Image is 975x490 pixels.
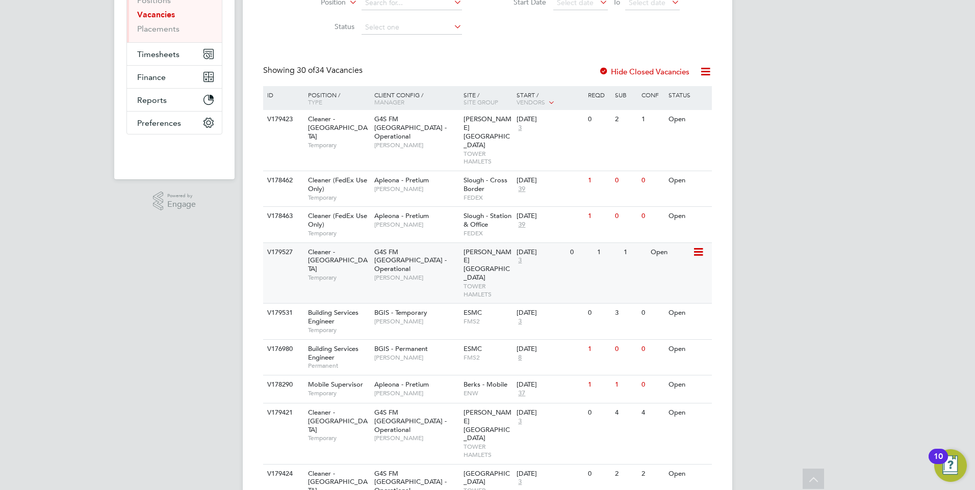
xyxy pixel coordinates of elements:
span: FMS2 [464,317,512,325]
span: Cleaner (FedEx Use Only) [308,211,367,229]
span: 30 of [297,65,315,75]
span: Reports [137,95,167,105]
span: G4S FM [GEOGRAPHIC_DATA] - Operational [374,248,447,274]
div: 2 [612,110,639,129]
div: 0 [639,375,665,394]
span: TOWER HAMLETS [464,443,512,458]
div: [DATE] [517,409,583,417]
span: Vendors [517,98,545,106]
div: 3 [612,304,639,322]
span: [PERSON_NAME][GEOGRAPHIC_DATA] [464,408,511,443]
div: V176980 [265,340,300,359]
span: Finance [137,72,166,82]
div: Open [666,375,710,394]
span: Powered by [167,192,196,200]
div: 0 [612,340,639,359]
div: [DATE] [517,248,565,257]
div: Open [666,110,710,129]
div: [DATE] [517,176,583,185]
span: Mobile Supervisor [308,380,363,389]
span: [PERSON_NAME] [374,221,458,229]
div: Open [666,304,710,322]
button: Timesheets [127,43,222,65]
div: 0 [612,207,639,226]
div: 0 [585,403,612,422]
label: Status [296,22,354,31]
span: Apleona - Pretium [374,211,429,220]
span: FEDEX [464,229,512,237]
div: 2 [612,465,639,483]
div: Status [666,86,710,103]
span: [PERSON_NAME] [374,434,458,442]
div: 1 [621,243,648,262]
span: 3 [517,124,523,132]
div: 1 [612,375,639,394]
span: ESMC [464,344,482,353]
div: 4 [612,403,639,422]
span: Type [308,98,322,106]
div: [DATE] [517,470,583,478]
span: Slough - Cross Border [464,176,507,193]
a: Placements [137,24,179,34]
div: Conf [639,86,665,103]
span: 39 [517,221,527,229]
span: Temporary [308,326,369,334]
div: 0 [639,171,665,190]
span: Temporary [308,229,369,237]
span: BGIS - Temporary [374,308,427,317]
span: TOWER HAMLETS [464,282,512,298]
div: Site / [461,86,515,111]
span: 3 [517,478,523,486]
div: 1 [585,171,612,190]
img: fastbook-logo-retina.png [127,145,222,161]
span: Apleona - Pretium [374,380,429,389]
div: Open [648,243,692,262]
span: [PERSON_NAME][GEOGRAPHIC_DATA] [464,248,511,282]
span: Temporary [308,389,369,397]
span: 3 [517,317,523,326]
span: Temporary [308,194,369,202]
span: 3 [517,417,523,426]
div: V178290 [265,375,300,394]
div: Showing [263,65,365,76]
span: 8 [517,353,523,362]
div: Position / [300,86,372,111]
div: 1 [585,375,612,394]
button: Reports [127,89,222,111]
span: FEDEX [464,194,512,202]
span: [PERSON_NAME] [374,185,458,193]
span: Building Services Engineer [308,308,358,325]
div: V179421 [265,403,300,422]
span: ESMC [464,308,482,317]
span: [GEOGRAPHIC_DATA] [464,469,510,486]
button: Open Resource Center, 10 new notifications [934,449,967,482]
div: 0 [639,304,665,322]
a: Go to home page [126,145,222,161]
label: Hide Closed Vacancies [599,67,689,76]
a: Powered byEngage [153,192,196,211]
span: FMS2 [464,353,512,362]
span: [PERSON_NAME] [374,274,458,282]
span: [PERSON_NAME] [374,389,458,397]
span: 39 [517,185,527,194]
div: V179527 [265,243,300,262]
span: Cleaner (FedEx Use Only) [308,176,367,193]
div: 10 [934,456,943,470]
div: 0 [568,243,594,262]
div: Open [666,403,710,422]
div: 1 [595,243,621,262]
div: 0 [639,340,665,359]
div: V178463 [265,207,300,226]
span: G4S FM [GEOGRAPHIC_DATA] - Operational [374,115,447,141]
button: Preferences [127,112,222,134]
span: BGIS - Permanent [374,344,428,353]
div: Client Config / [372,86,461,111]
div: 1 [585,207,612,226]
span: [PERSON_NAME][GEOGRAPHIC_DATA] [464,115,511,149]
div: 0 [585,304,612,322]
span: Site Group [464,98,498,106]
button: Finance [127,66,222,88]
div: [DATE] [517,115,583,124]
div: 0 [639,207,665,226]
div: 4 [639,403,665,422]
